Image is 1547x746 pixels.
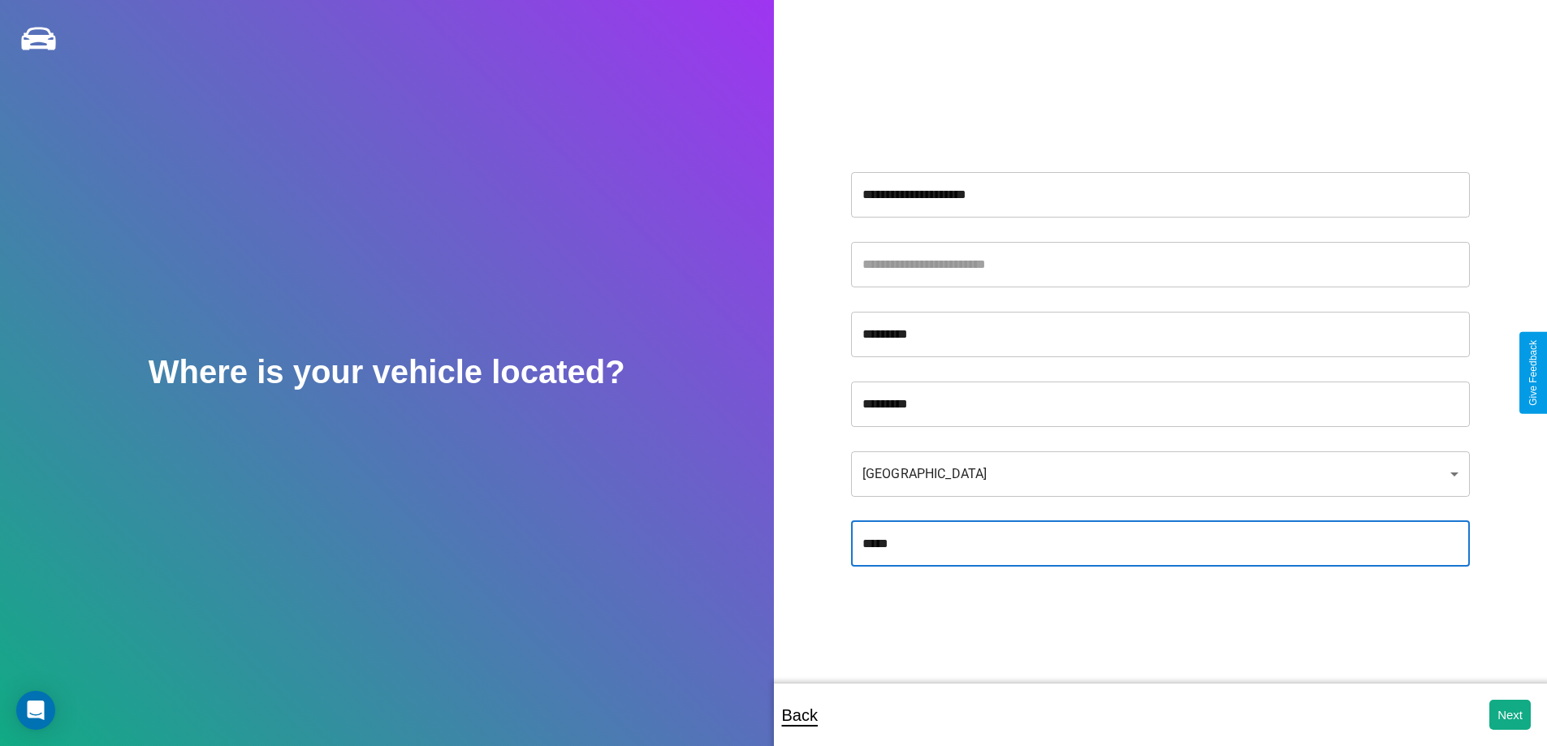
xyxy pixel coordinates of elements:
[1489,700,1531,730] button: Next
[851,451,1470,497] div: [GEOGRAPHIC_DATA]
[782,701,818,730] p: Back
[1528,340,1539,406] div: Give Feedback
[149,354,625,390] h2: Where is your vehicle located?
[16,691,55,730] div: Open Intercom Messenger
